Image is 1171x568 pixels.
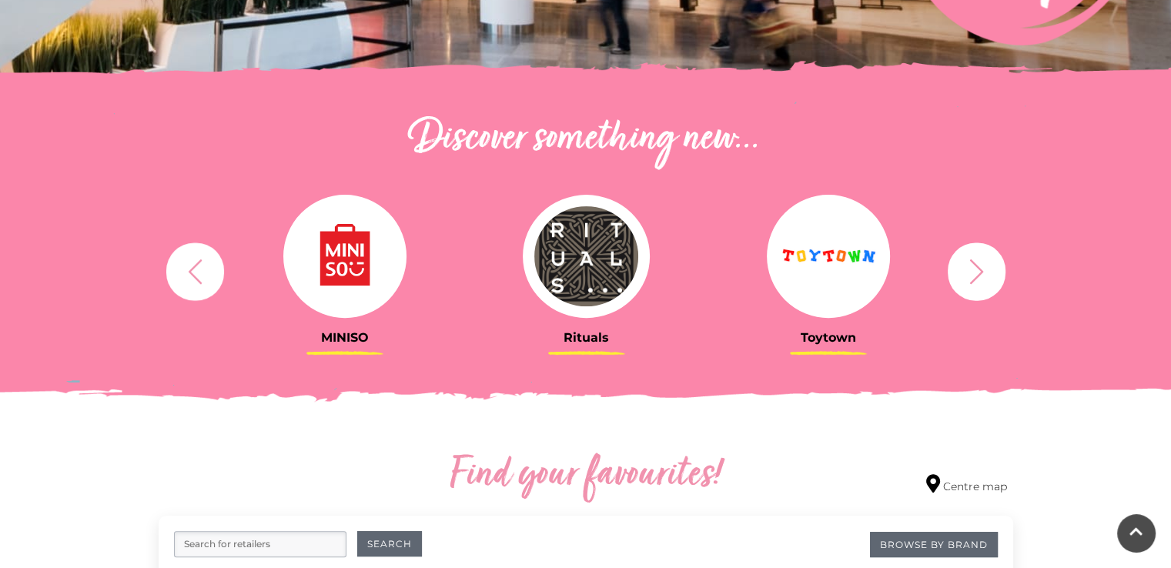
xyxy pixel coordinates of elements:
a: Centre map [926,474,1007,495]
h3: Rituals [477,330,696,345]
h2: Find your favourites! [305,451,867,500]
a: Toytown [719,195,938,345]
h3: MINISO [236,330,454,345]
a: Browse By Brand [870,532,998,557]
button: Search [357,531,422,556]
a: MINISO [236,195,454,345]
input: Search for retailers [174,531,346,557]
h3: Toytown [719,330,938,345]
h2: Discover something new... [159,115,1013,164]
a: Rituals [477,195,696,345]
